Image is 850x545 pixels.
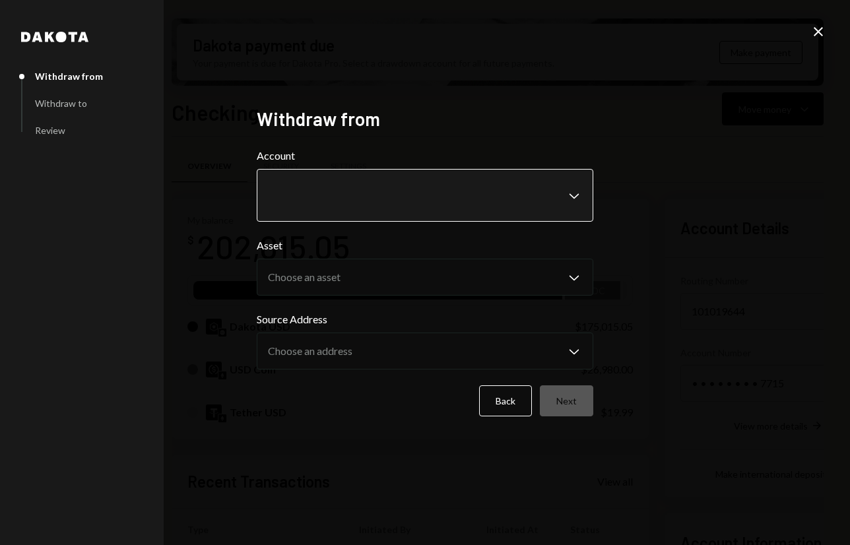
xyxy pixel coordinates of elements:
h2: Withdraw from [257,106,593,132]
label: Source Address [257,311,593,327]
button: Asset [257,259,593,296]
button: Back [479,385,532,416]
button: Source Address [257,333,593,369]
label: Asset [257,238,593,253]
button: Account [257,169,593,222]
label: Account [257,148,593,164]
div: Review [35,125,65,136]
div: Withdraw to [35,98,87,109]
div: Withdraw from [35,71,103,82]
